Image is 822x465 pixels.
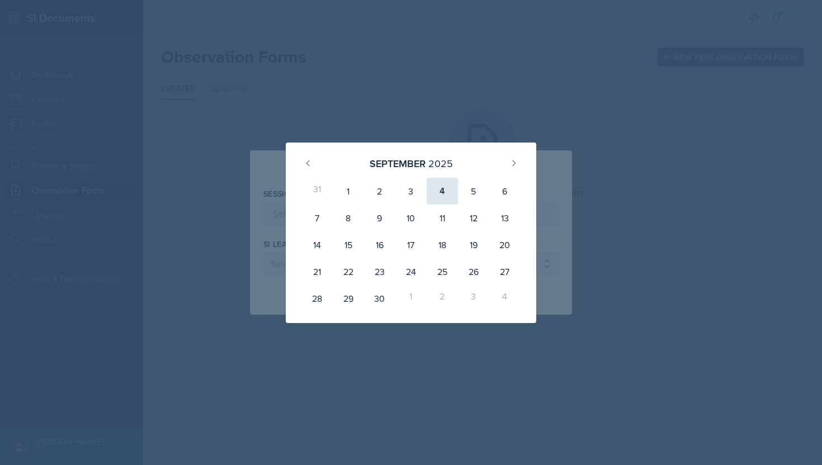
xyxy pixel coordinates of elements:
[364,231,395,258] div: 16
[458,178,489,205] div: 5
[458,231,489,258] div: 19
[364,205,395,231] div: 9
[364,178,395,205] div: 2
[395,178,427,205] div: 3
[427,231,458,258] div: 18
[489,178,521,205] div: 6
[427,178,458,205] div: 4
[427,285,458,312] div: 2
[458,205,489,231] div: 12
[333,178,364,205] div: 1
[364,258,395,285] div: 23
[427,205,458,231] div: 11
[458,285,489,312] div: 3
[458,258,489,285] div: 26
[333,205,364,231] div: 8
[333,285,364,312] div: 29
[395,258,427,285] div: 24
[489,258,521,285] div: 27
[301,178,333,205] div: 31
[395,205,427,231] div: 10
[364,285,395,312] div: 30
[489,231,521,258] div: 20
[333,231,364,258] div: 15
[301,205,333,231] div: 7
[395,285,427,312] div: 1
[301,258,333,285] div: 21
[428,156,453,171] div: 2025
[333,258,364,285] div: 22
[489,285,521,312] div: 4
[370,156,426,171] div: September
[301,285,333,312] div: 28
[301,231,333,258] div: 14
[489,205,521,231] div: 13
[395,231,427,258] div: 17
[427,258,458,285] div: 25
